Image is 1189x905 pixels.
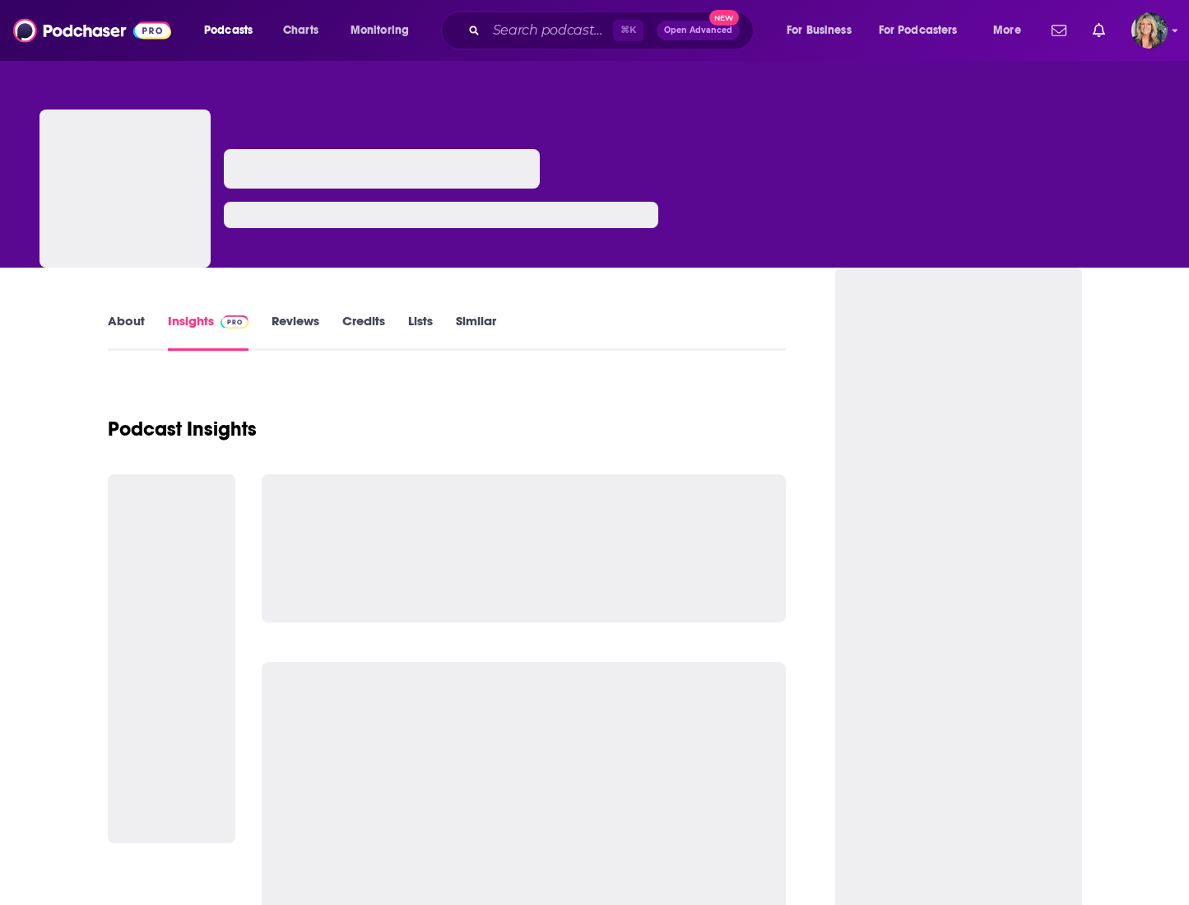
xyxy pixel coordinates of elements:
span: ⌘ K [613,20,643,41]
div: Search podcasts, credits, & more... [457,12,769,49]
a: Reviews [272,313,319,351]
span: For Podcasters [879,19,958,42]
input: Search podcasts, credits, & more... [486,17,613,44]
span: More [993,19,1021,42]
button: open menu [775,17,872,44]
button: Open AdvancedNew [657,21,740,40]
span: Logged in as lisa.beech [1131,12,1168,49]
a: Charts [272,17,328,44]
button: Show profile menu [1131,12,1168,49]
button: open menu [193,17,274,44]
img: Podchaser Pro [221,315,249,329]
span: Charts [283,19,318,42]
button: open menu [339,17,430,44]
span: Monitoring [351,19,409,42]
span: For Business [787,19,852,42]
a: Similar [456,313,496,351]
a: Credits [342,313,385,351]
button: open menu [982,17,1042,44]
span: Open Advanced [664,26,732,35]
h1: Podcast Insights [108,417,257,441]
a: Show notifications dropdown [1045,16,1073,44]
a: Show notifications dropdown [1086,16,1112,44]
span: New [709,10,739,26]
img: Podchaser - Follow, Share and Rate Podcasts [13,15,171,46]
a: About [108,313,145,351]
a: Lists [408,313,433,351]
span: Podcasts [204,19,253,42]
button: open menu [868,17,982,44]
img: User Profile [1131,12,1168,49]
a: InsightsPodchaser Pro [168,313,249,351]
